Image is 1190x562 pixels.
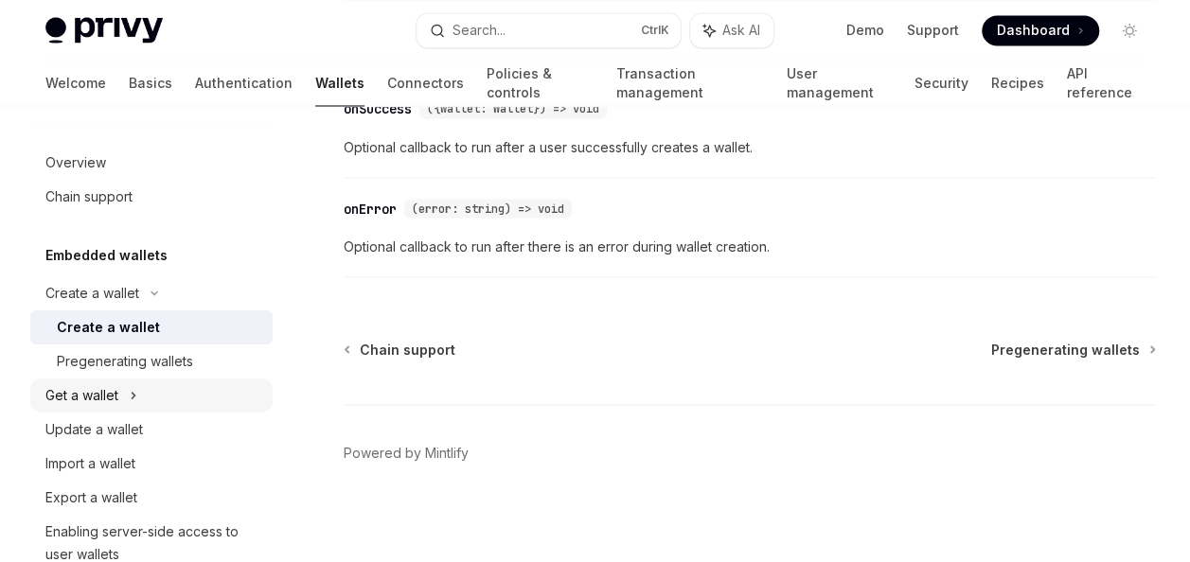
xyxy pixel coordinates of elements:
[427,101,599,116] span: ({wallet: Wallet}) => void
[195,61,293,106] a: Authentication
[45,17,163,44] img: light logo
[30,310,273,344] a: Create a wallet
[45,244,168,267] h5: Embedded wallets
[344,135,1156,158] span: Optional callback to run after a user successfully creates a wallet.
[344,235,1156,257] span: Optional callback to run after there is an error during wallet creation.
[991,61,1044,106] a: Recipes
[616,61,764,106] a: Transaction management
[30,447,273,481] a: Import a wallet
[982,15,1099,45] a: Dashboard
[387,61,464,106] a: Connectors
[412,201,564,216] span: (error: string) => void
[991,340,1140,359] span: Pregenerating wallets
[45,486,137,509] div: Export a wallet
[1114,15,1145,45] button: Toggle dark mode
[30,413,273,447] a: Update a wallet
[344,443,469,462] a: Powered by Mintlify
[45,452,135,475] div: Import a wallet
[30,146,273,180] a: Overview
[453,19,506,42] div: Search...
[991,340,1154,359] a: Pregenerating wallets
[30,481,273,515] a: Export a wallet
[1067,61,1145,106] a: API reference
[57,350,193,373] div: Pregenerating wallets
[997,21,1070,40] span: Dashboard
[45,61,106,106] a: Welcome
[30,344,273,378] a: Pregenerating wallets
[360,340,455,359] span: Chain support
[30,180,273,214] a: Chain support
[45,418,143,441] div: Update a wallet
[57,316,160,339] div: Create a wallet
[45,185,133,208] div: Chain support
[690,13,773,47] button: Ask AI
[45,151,106,174] div: Overview
[346,340,455,359] a: Chain support
[344,99,412,118] div: onSuccess
[129,61,172,106] a: Basics
[344,199,397,218] div: onError
[417,13,680,47] button: Search...CtrlK
[787,61,892,106] a: User management
[907,21,959,40] a: Support
[846,21,884,40] a: Demo
[915,61,968,106] a: Security
[487,61,594,106] a: Policies & controls
[45,384,118,407] div: Get a wallet
[315,61,364,106] a: Wallets
[45,282,139,305] div: Create a wallet
[722,21,760,40] span: Ask AI
[641,23,669,38] span: Ctrl K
